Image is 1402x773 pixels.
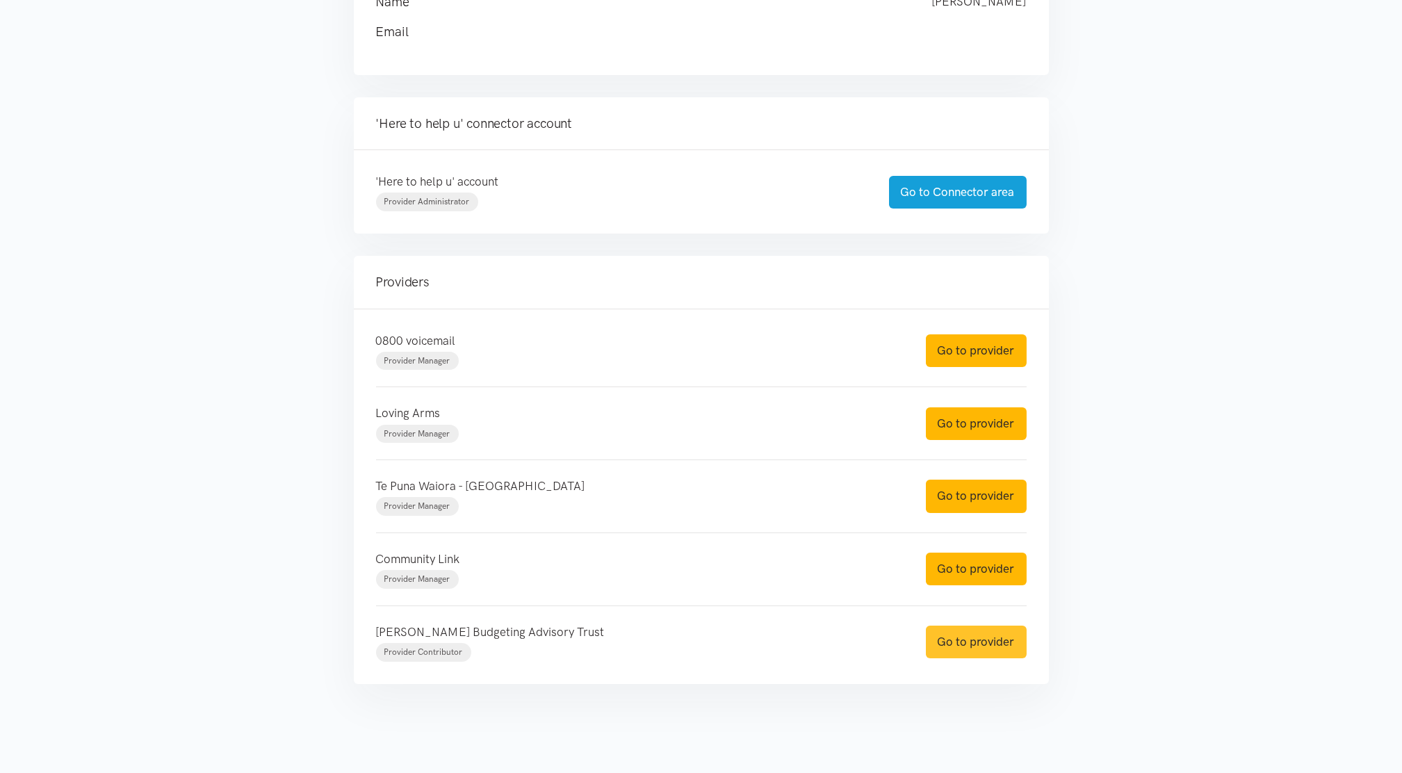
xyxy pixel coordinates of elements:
[384,574,450,584] span: Provider Manager
[376,550,898,569] p: Community Link
[926,407,1027,440] a: Go to provider
[384,429,450,439] span: Provider Manager
[926,553,1027,585] a: Go to provider
[889,176,1027,209] a: Go to Connector area
[376,623,898,642] p: [PERSON_NAME] Budgeting Advisory Trust
[926,480,1027,512] a: Go to provider
[384,647,463,657] span: Provider Contributor
[376,272,1027,292] h4: Providers
[376,22,999,42] h4: Email
[376,172,861,191] p: 'Here to help u' account
[376,332,898,350] p: 0800 voicemail
[376,114,1027,133] h4: 'Here to help u' connector account
[376,404,898,423] p: Loving Arms
[926,626,1027,658] a: Go to provider
[384,197,470,206] span: Provider Administrator
[376,477,898,496] p: Te Puna Waiora - [GEOGRAPHIC_DATA]
[384,356,450,366] span: Provider Manager
[926,334,1027,367] a: Go to provider
[384,501,450,511] span: Provider Manager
